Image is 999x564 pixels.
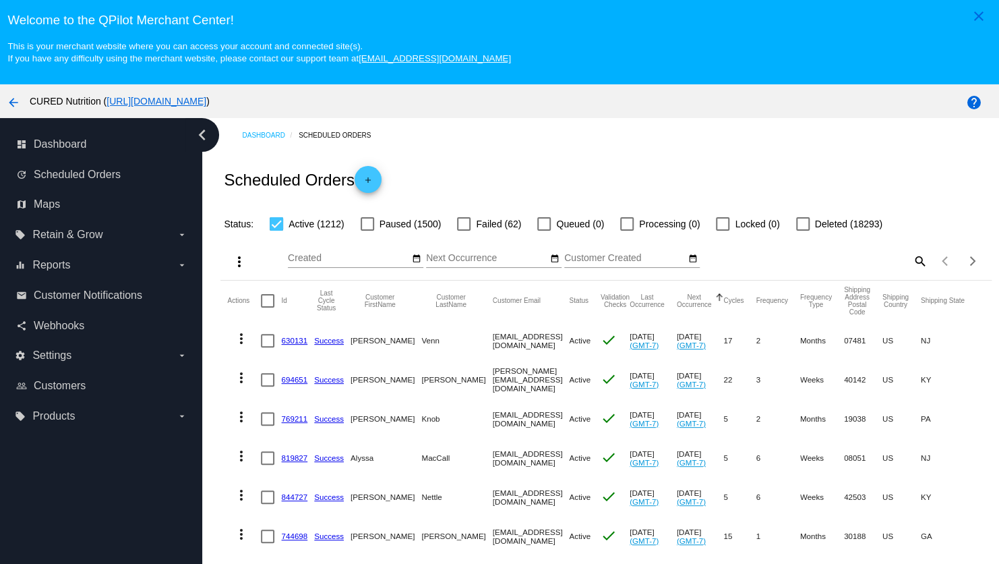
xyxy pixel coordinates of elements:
a: (GMT-7) [677,341,706,349]
mat-cell: [PERSON_NAME] [351,321,421,360]
mat-cell: [DATE] [677,517,724,556]
mat-cell: Months [800,399,844,439]
a: (GMT-7) [630,380,659,389]
a: [EMAIL_ADDRESS][DOMAIN_NAME] [359,53,511,63]
mat-cell: 2 [756,399,799,439]
a: [URL][DOMAIN_NAME] [107,96,206,107]
a: 819827 [281,453,307,462]
span: Active (1212) [289,216,344,232]
mat-cell: [PERSON_NAME][EMAIL_ADDRESS][DOMAIN_NAME] [493,360,570,399]
mat-cell: [DATE] [630,517,677,556]
mat-icon: date_range [550,254,559,264]
span: Dashboard [34,138,86,150]
small: This is your merchant website where you can access your account and connected site(s). If you hav... [7,41,510,63]
mat-icon: check [601,371,617,387]
i: settings [15,350,26,361]
mat-cell: [PERSON_NAME] [351,360,421,399]
i: email [16,290,27,301]
span: Webhooks [34,320,84,332]
mat-cell: Nettle [421,478,492,517]
button: Previous page [932,248,959,275]
mat-icon: date_range [688,254,698,264]
span: Customers [34,380,86,392]
a: Success [314,375,344,384]
h3: Welcome to the QPilot Merchant Center! [7,13,991,28]
a: (GMT-7) [630,536,659,545]
mat-cell: 6 [756,439,799,478]
i: local_offer [15,229,26,240]
mat-header-cell: Actions [227,281,261,321]
button: Change sorting for NextOccurrenceUtc [677,293,712,308]
mat-cell: 6 [756,478,799,517]
mat-cell: [DATE] [677,321,724,360]
i: update [16,169,27,180]
mat-icon: more_vert [233,448,249,464]
button: Change sorting for Id [281,297,286,305]
mat-cell: 5 [723,439,756,478]
mat-cell: [DATE] [677,399,724,439]
button: Change sorting for CustomerFirstName [351,293,409,308]
mat-cell: [EMAIL_ADDRESS][DOMAIN_NAME] [493,478,570,517]
i: people_outline [16,380,27,391]
button: Change sorting for LastOccurrenceUtc [630,293,665,308]
mat-icon: more_vert [233,370,249,386]
a: email Customer Notifications [16,285,187,306]
mat-cell: Months [800,321,844,360]
i: arrow_drop_down [177,229,187,240]
span: Locked (0) [735,216,779,232]
a: Dashboard [242,125,299,146]
mat-cell: [EMAIL_ADDRESS][DOMAIN_NAME] [493,321,570,360]
a: map Maps [16,194,187,215]
a: (GMT-7) [630,419,659,428]
mat-cell: 15 [723,517,756,556]
button: Change sorting for Frequency [756,297,787,305]
mat-cell: MacCall [421,439,492,478]
a: (GMT-7) [677,380,706,389]
span: Settings [32,349,71,362]
mat-cell: US [882,321,921,360]
a: Success [314,336,344,345]
mat-cell: 5 [723,399,756,439]
span: Queued (0) [556,216,604,232]
a: update Scheduled Orders [16,164,187,186]
mat-icon: check [601,449,617,466]
a: 744698 [281,532,307,540]
i: arrow_drop_down [177,350,187,361]
mat-cell: [EMAIL_ADDRESS][DOMAIN_NAME] [493,517,570,556]
a: Success [314,414,344,423]
mat-cell: [DATE] [630,439,677,478]
span: Maps [34,198,60,210]
span: Paused (1500) [380,216,442,232]
h2: Scheduled Orders [224,166,381,193]
mat-cell: 40142 [844,360,882,399]
mat-cell: US [882,360,921,399]
mat-cell: 22 [723,360,756,399]
mat-icon: check [601,410,617,426]
a: 844727 [281,492,307,501]
button: Change sorting for LastProcessingCycleId [314,289,338,312]
mat-icon: add [360,175,376,192]
input: Next Occurrence [426,253,547,264]
mat-icon: more_vert [233,487,249,503]
mat-cell: US [882,517,921,556]
span: Scheduled Orders [34,169,121,181]
mat-cell: 1 [756,517,799,556]
mat-cell: US [882,478,921,517]
a: (GMT-7) [677,458,706,467]
a: Success [314,532,344,540]
mat-cell: [DATE] [630,360,677,399]
mat-icon: check [601,332,617,348]
mat-cell: [PERSON_NAME] [351,517,421,556]
span: Active [569,375,591,384]
button: Change sorting for ShippingState [921,297,965,305]
mat-cell: Weeks [800,478,844,517]
a: share Webhooks [16,315,187,337]
mat-cell: [EMAIL_ADDRESS][DOMAIN_NAME] [493,399,570,439]
mat-cell: US [882,399,921,439]
input: Created [288,253,409,264]
mat-cell: US [882,439,921,478]
a: (GMT-7) [677,497,706,506]
span: Active [569,532,591,540]
mat-cell: [DATE] [630,399,677,439]
a: Scheduled Orders [299,125,383,146]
